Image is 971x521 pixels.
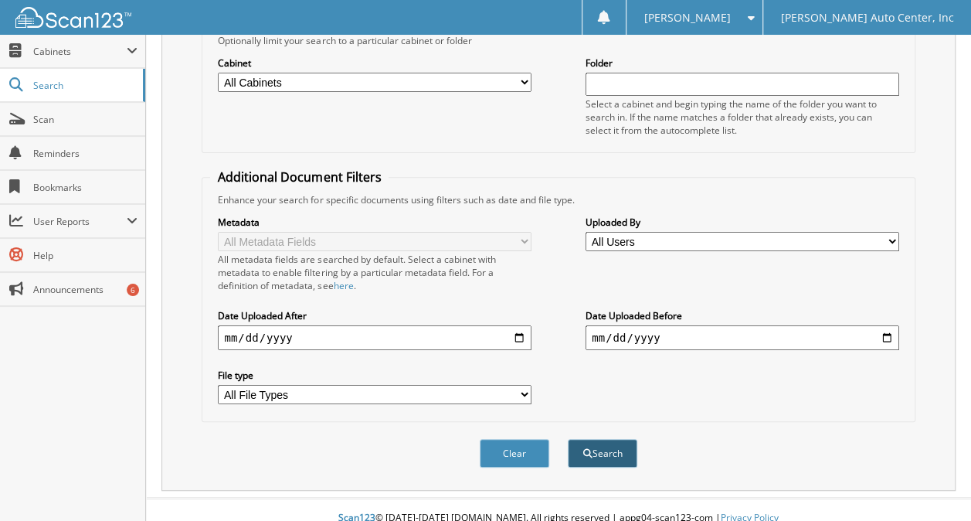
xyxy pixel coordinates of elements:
div: Select a cabinet and begin typing the name of the folder you want to search in. If the name match... [586,97,899,137]
label: Date Uploaded After [218,309,531,322]
span: Help [33,249,138,262]
span: Reminders [33,147,138,160]
span: User Reports [33,215,127,228]
span: Scan [33,113,138,126]
div: Optionally limit your search to a particular cabinet or folder [210,34,906,47]
legend: Additional Document Filters [210,169,389,186]
div: 6 [127,284,139,296]
span: Announcements [33,283,138,296]
label: Cabinet [218,56,531,70]
label: Metadata [218,216,531,229]
label: Folder [586,56,899,70]
span: Search [33,79,135,92]
a: here [333,279,353,292]
div: All metadata fields are searched by default. Select a cabinet with metadata to enable filtering b... [218,253,531,292]
span: [PERSON_NAME] [643,13,730,22]
div: Enhance your search for specific documents using filters such as date and file type. [210,193,906,206]
span: [PERSON_NAME] Auto Center, Inc [780,13,953,22]
label: Uploaded By [586,216,899,229]
span: Bookmarks [33,181,138,194]
input: end [586,325,899,350]
span: Cabinets [33,45,127,58]
button: Clear [480,439,549,468]
button: Search [568,439,637,468]
label: Date Uploaded Before [586,309,899,322]
label: File type [218,369,531,382]
input: start [218,325,531,350]
img: scan123-logo-white.svg [15,7,131,28]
